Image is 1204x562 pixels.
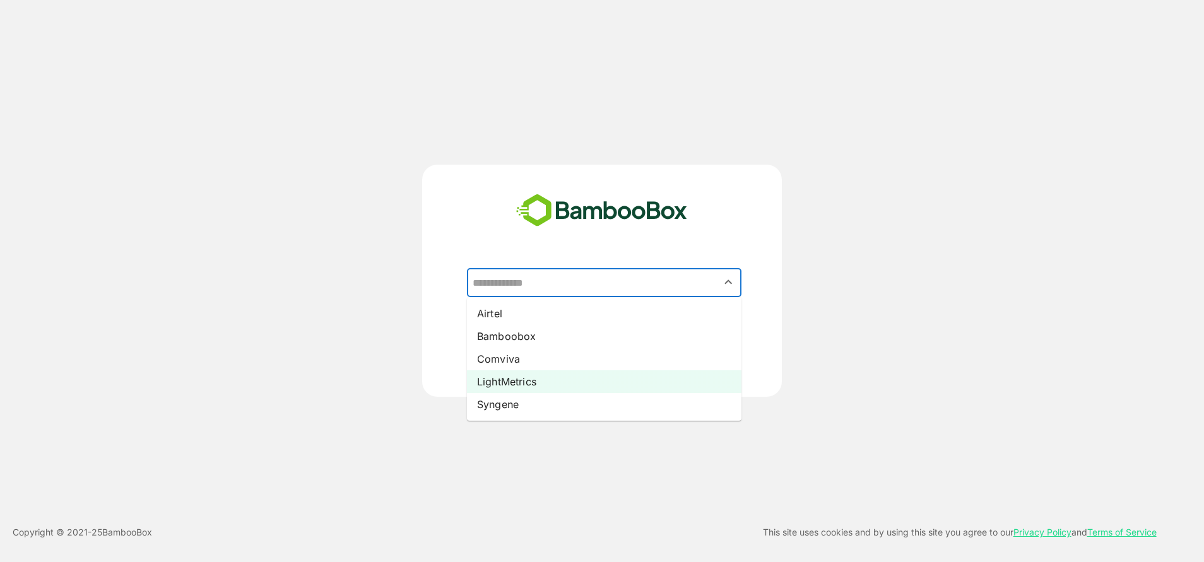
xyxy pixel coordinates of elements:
button: Close [720,274,737,291]
img: bamboobox [509,190,694,231]
li: LightMetrics [467,370,741,393]
li: Comviva [467,348,741,370]
p: Copyright © 2021- 25 BambooBox [13,525,152,540]
a: Privacy Policy [1013,527,1071,537]
li: Airtel [467,302,741,325]
li: Syngene [467,393,741,416]
a: Terms of Service [1087,527,1157,537]
p: This site uses cookies and by using this site you agree to our and [763,525,1157,540]
li: Bamboobox [467,325,741,348]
